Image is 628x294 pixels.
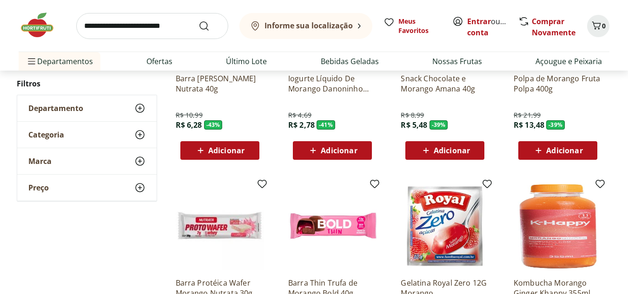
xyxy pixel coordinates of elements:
[398,17,441,35] span: Meus Favoritos
[17,148,157,174] button: Marca
[176,182,264,270] img: Barra Protéica Wafer Morango Nutrata 30g
[401,120,427,130] span: R$ 5,48
[17,175,157,201] button: Preço
[518,141,597,160] button: Adicionar
[587,15,609,37] button: Carrinho
[28,104,83,113] span: Departamento
[239,13,372,39] button: Informe sua localização
[226,56,267,67] a: Último Lote
[26,50,93,72] span: Departamentos
[532,16,575,38] a: Comprar Novamente
[176,120,202,130] span: R$ 6,28
[146,56,172,67] a: Ofertas
[204,120,223,130] span: - 43 %
[176,73,264,94] a: Barra [PERSON_NAME] Nutrata 40g
[17,122,157,148] button: Categoria
[602,21,606,30] span: 0
[546,120,565,130] span: - 39 %
[432,56,482,67] a: Nossas Frutas
[180,141,259,160] button: Adicionar
[288,120,315,130] span: R$ 2,78
[17,74,157,93] h2: Filtros
[317,120,335,130] span: - 41 %
[19,11,65,39] img: Hortifruti
[467,16,518,38] a: Criar conta
[264,20,353,31] b: Informe sua localização
[288,73,377,94] a: Iogurte Líquido De Morango Danoninho 100Gr
[28,130,64,139] span: Categoria
[467,16,509,38] span: ou
[401,182,489,270] img: Gelatina Royal Zero 12G Morango
[546,147,582,154] span: Adicionar
[401,111,424,120] span: R$ 8,99
[514,120,544,130] span: R$ 13,48
[321,147,357,154] span: Adicionar
[17,95,157,121] button: Departamento
[198,20,221,32] button: Submit Search
[383,17,441,35] a: Meus Favoritos
[467,16,491,26] a: Entrar
[405,141,484,160] button: Adicionar
[288,111,311,120] span: R$ 4,69
[28,157,52,166] span: Marca
[434,147,470,154] span: Adicionar
[288,182,377,270] img: Barra Thin Trufa de Morango Bold 40g
[76,13,228,39] input: search
[514,182,602,270] img: Kombucha Morango Ginger Khappy 355ml
[514,73,602,94] a: Polpa de Morango Fruta Polpa 400g
[401,73,489,94] a: Snack Chocolate e Morango Amana 40g
[430,120,448,130] span: - 39 %
[293,141,372,160] button: Adicionar
[535,56,602,67] a: Açougue e Peixaria
[208,147,245,154] span: Adicionar
[176,111,203,120] span: R$ 10,99
[321,56,379,67] a: Bebidas Geladas
[514,111,541,120] span: R$ 21,99
[28,183,49,192] span: Preço
[26,50,37,72] button: Menu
